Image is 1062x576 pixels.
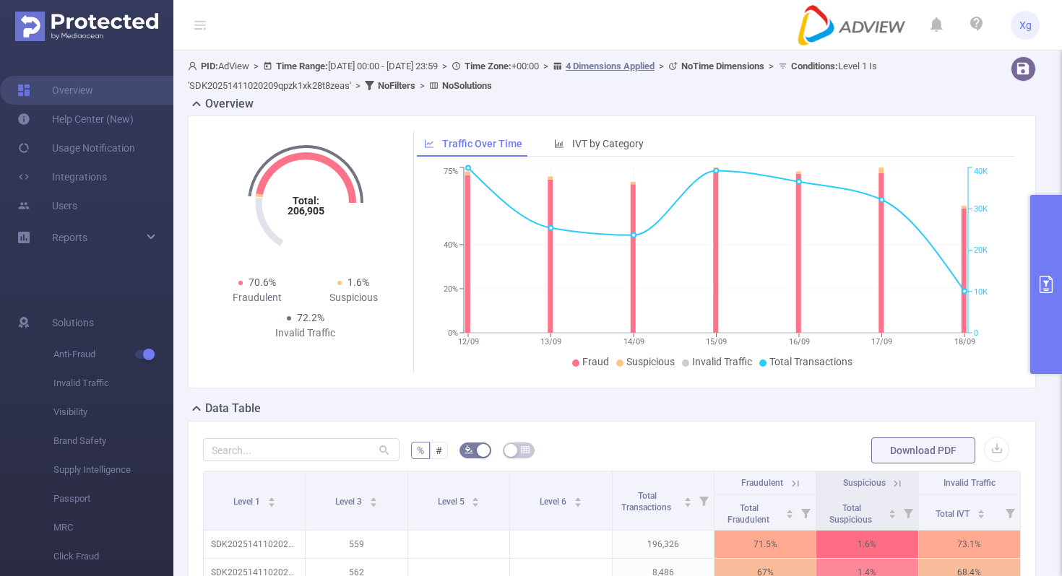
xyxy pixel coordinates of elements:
b: No Time Dimensions [681,61,764,71]
span: Total Suspicious [829,503,874,525]
i: icon: bar-chart [554,139,564,149]
tspan: 40% [444,240,458,250]
span: Total IVT [936,509,972,519]
span: Level 1 [233,497,262,507]
tspan: 12/09 [458,337,479,346]
div: Sort [977,507,985,516]
tspan: 13/09 [540,337,561,346]
a: Users [17,191,77,220]
b: Time Range: [276,61,328,71]
i: Filter menu [795,495,816,530]
tspan: 206,905 [287,205,324,217]
tspan: 14/09 [623,337,644,346]
span: Suspicious [843,478,886,488]
span: IVT by Category [572,138,644,149]
div: Sort [785,507,794,516]
a: Reports [52,223,87,252]
p: 196,326 [613,531,714,558]
u: 4 Dimensions Applied [566,61,655,71]
span: AdView [DATE] 00:00 - [DATE] 23:59 +00:00 [188,61,877,91]
p: SDK20251411020209qpzk1xk28t8zeas [204,531,305,558]
i: icon: bg-colors [465,445,473,454]
button: Download PDF [871,437,975,463]
span: Reports [52,232,87,243]
tspan: 0 [974,328,978,338]
span: Level 6 [540,497,569,507]
i: icon: caret-up [683,495,691,499]
span: > [438,61,452,71]
i: Filter menu [1000,495,1020,530]
span: > [655,61,668,71]
span: 1.6% [347,276,369,288]
a: Usage Notification [17,134,135,162]
tspan: 20K [974,246,988,256]
div: Sort [888,507,897,516]
i: icon: line-chart [424,139,434,149]
b: No Solutions [442,80,492,91]
i: icon: caret-up [574,495,582,499]
i: icon: caret-up [786,507,794,512]
tspan: 30K [974,204,988,214]
span: 70.6% [249,276,276,288]
i: icon: caret-up [472,495,480,499]
span: Invalid Traffic [944,478,996,488]
i: icon: table [521,445,530,454]
span: Total Transactions [769,356,852,367]
i: icon: caret-down [574,501,582,505]
span: Suspicious [626,356,675,367]
span: Level 3 [335,497,364,507]
span: 72.2% [297,312,324,323]
b: Time Zone: [465,61,511,71]
span: MRC [53,513,173,542]
i: icon: caret-down [267,501,275,505]
tspan: 75% [444,167,458,177]
i: icon: user [188,61,201,71]
span: Solutions [52,308,94,337]
span: Invalid Traffic [692,356,752,367]
span: > [539,61,553,71]
span: Total Transactions [621,491,673,512]
i: icon: caret-up [977,507,985,512]
p: 559 [306,531,407,558]
a: Help Center (New) [17,105,134,134]
i: icon: caret-up [888,507,896,512]
tspan: 16/09 [789,337,810,346]
span: Brand Safety [53,427,173,455]
b: PID: [201,61,218,71]
input: Search... [203,438,400,461]
div: Fraudulent [209,290,306,305]
span: > [764,61,778,71]
i: icon: caret-down [786,512,794,517]
div: Sort [574,495,582,504]
b: No Filters [378,80,415,91]
div: Sort [369,495,378,504]
tspan: 0% [448,328,458,338]
span: Click Fraud [53,542,173,571]
span: Total Fraudulent [728,503,772,525]
tspan: 15/09 [706,337,727,346]
img: Protected Media [15,12,158,41]
span: Fraud [582,356,609,367]
p: 1.6% [816,531,918,558]
span: Traffic Over Time [442,138,522,149]
h2: Overview [205,95,254,113]
span: Invalid Traffic [53,369,173,398]
tspan: 18/09 [954,337,975,346]
span: % [417,445,424,456]
tspan: 20% [444,284,458,294]
i: icon: caret-down [888,512,896,517]
span: > [249,61,263,71]
a: Overview [17,76,93,105]
div: Invalid Traffic [257,326,354,341]
tspan: 40K [974,167,988,177]
div: Suspicious [306,290,402,305]
h2: Data Table [205,400,261,417]
i: icon: caret-down [683,501,691,505]
i: icon: caret-down [369,501,377,505]
span: Anti-Fraud [53,340,173,369]
tspan: Total: [292,195,319,206]
a: Integrations [17,162,107,191]
span: > [415,80,429,91]
i: icon: caret-down [977,512,985,517]
tspan: 10K [974,287,988,297]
